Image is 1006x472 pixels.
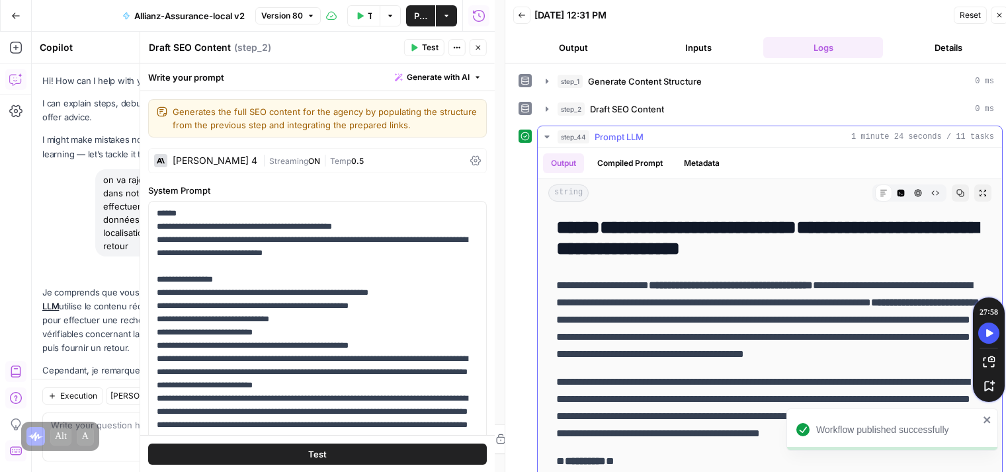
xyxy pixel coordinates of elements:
[588,75,702,88] span: Generate Content Structure
[308,447,327,460] span: Test
[589,153,671,173] button: Compiled Prompt
[234,41,271,54] span: ( step_2 )
[347,5,380,26] button: Test Workflow
[983,414,992,425] button: close
[590,102,664,116] span: Draft SEO Content
[960,9,981,21] span: Reset
[42,364,269,420] p: Cependant, je remarque que le est actuellement vide (pas de prompt configuré) et utilise le modèl...
[538,126,1002,147] button: 1 minute 24 seconds / 11 tasks
[548,184,589,202] span: string
[42,287,237,311] a: Prompt LLM
[269,156,308,166] span: Streaming
[538,98,1002,120] button: 0 ms
[114,5,253,26] button: Allianz-Assurance-local v2
[95,169,269,256] div: on va rajouter le contenu rediger dans notre step precedent et il devras effectuer la recherche c...
[407,71,470,83] span: Generate with AI
[558,102,585,116] span: step_2
[595,130,644,143] span: Prompt LLM
[173,156,257,165] div: [PERSON_NAME] 4
[261,10,303,22] span: Version 80
[975,75,994,87] span: 0 ms
[42,97,269,124] p: I can explain steps, debug, write prompts, code, and offer advice.
[558,130,589,143] span: step_44
[422,42,439,54] span: Test
[414,9,427,22] span: Publish
[263,153,269,167] span: |
[149,41,231,54] textarea: Draft SEO Content
[851,131,994,143] span: 1 minute 24 seconds / 11 tasks
[134,9,245,22] span: Allianz-Assurance-local v2
[638,37,758,58] button: Inputs
[816,423,979,436] div: Workflow published successfully
[954,7,987,24] button: Reset
[763,37,883,58] button: Logs
[140,63,495,91] div: Write your prompt
[390,69,487,86] button: Generate with AI
[975,103,994,115] span: 0 ms
[558,75,583,88] span: step_1
[173,105,478,132] textarea: Generates the full SEO content for the agency by populating the structure from the previous step ...
[351,156,364,166] span: 0.5
[42,133,269,161] p: I might make mistakes now and then, but I’m always learning — let’s tackle it together!
[42,74,269,88] p: Hi! How can I help with your workflow?
[42,387,103,405] button: Execution
[320,153,330,167] span: |
[406,5,435,26] button: Publish
[538,71,1002,92] button: 0 ms
[368,9,372,22] span: Test Workflow
[148,184,487,197] label: System Prompt
[676,153,728,173] button: Metadata
[60,390,97,402] span: Execution
[255,7,321,24] button: Version 80
[404,39,444,56] button: Test
[513,37,633,58] button: Output
[330,156,351,166] span: Temp
[148,443,487,464] button: Test
[110,389,237,403] input: Claude Sonnet 4 (default)
[40,41,165,54] div: Copilot
[308,156,320,166] span: ON
[42,286,269,356] p: Je comprends que vous souhaitez que le utilise le contenu rédigé des étapes précédentes pour effe...
[543,153,584,173] button: Output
